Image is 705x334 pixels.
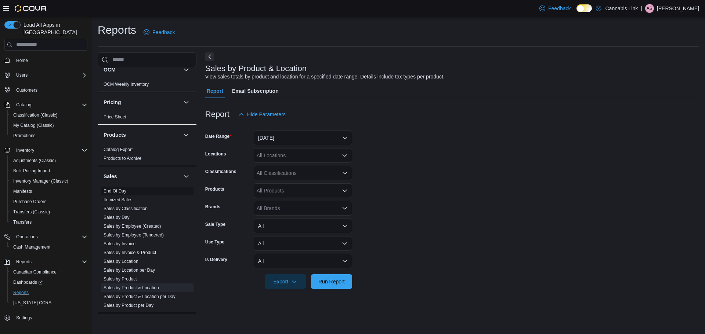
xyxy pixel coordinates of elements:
button: Canadian Compliance [7,267,90,277]
span: Promotions [10,131,87,140]
button: Operations [13,232,41,241]
button: All [254,254,352,268]
div: Products [98,145,196,166]
span: Canadian Compliance [13,269,57,275]
h1: Reports [98,23,136,37]
button: Catalog [1,100,90,110]
button: Cash Management [7,242,90,252]
h3: OCM [104,66,116,73]
span: Catalog [13,100,87,109]
p: | [641,4,642,13]
span: Dashboards [13,279,43,285]
button: All [254,219,352,233]
a: Products to Archive [104,156,141,161]
span: AS [647,4,652,13]
span: Users [13,71,87,80]
span: Home [13,56,87,65]
span: Home [16,58,28,63]
a: Catalog Export [104,147,133,152]
span: Run Report [318,278,345,285]
a: Sales by Location [104,259,138,264]
label: Locations [205,151,226,157]
h3: Sales [104,173,117,180]
p: Cannabis Link [605,4,638,13]
span: Manifests [10,187,87,196]
a: Sales by Invoice & Product [104,250,156,255]
button: Reports [7,287,90,298]
button: Export [265,274,306,289]
span: Cash Management [13,244,50,250]
a: Sales by Employee (Tendered) [104,232,164,238]
div: View sales totals by product and location for a specified date range. Details include tax types p... [205,73,445,81]
span: Load All Apps in [GEOGRAPHIC_DATA] [21,21,87,36]
button: Users [13,71,30,80]
span: Export [269,274,301,289]
span: Cash Management [10,243,87,252]
input: Dark Mode [576,4,592,12]
span: Sales by Day [104,214,130,220]
a: Manifests [10,187,35,196]
span: Sales by Product per Day [104,302,153,308]
button: Users [1,70,90,80]
button: Open list of options [342,170,348,176]
span: Promotions [13,133,36,139]
span: Bulk Pricing Import [13,168,50,174]
span: Classification (Classic) [13,112,58,118]
label: Is Delivery [205,257,227,263]
button: My Catalog (Classic) [7,120,90,131]
span: Reports [16,259,32,265]
button: Inventory [13,146,37,155]
button: Transfers (Classic) [7,207,90,217]
button: Manifests [7,186,90,197]
a: Promotions [10,131,39,140]
button: Products [182,131,191,139]
a: Price Sheet [104,114,126,120]
span: Feedback [152,29,175,36]
a: Customers [13,86,40,95]
span: Sales by Product [104,276,137,282]
button: Inventory [1,145,90,155]
h3: Sales by Product & Location [205,64,307,73]
span: Customers [16,87,37,93]
span: Purchase Orders [13,199,47,205]
a: Cash Management [10,243,53,252]
button: Reports [1,257,90,267]
a: Sales by Product [104,276,137,282]
a: Feedback [141,25,178,40]
span: Report [207,84,223,98]
label: Sale Type [205,221,225,227]
a: Sales by Invoice [104,241,135,246]
button: Open list of options [342,188,348,194]
span: Adjustments (Classic) [13,158,56,164]
button: Catalog [13,100,34,109]
span: Transfers [13,219,32,225]
button: Open list of options [342,205,348,211]
span: Sales by Employee (Tendered) [104,232,164,238]
div: Andrew Stewart [645,4,654,13]
h3: Pricing [104,99,121,106]
button: Customers [1,85,90,95]
span: Canadian Compliance [10,268,87,276]
button: Adjustments (Classic) [7,155,90,166]
img: Cova [15,5,47,12]
span: Settings [16,315,32,321]
a: Settings [13,313,35,322]
span: Sales by Location [104,258,138,264]
span: Sales by Employee (Created) [104,223,161,229]
span: Dashboards [10,278,87,287]
span: Bulk Pricing Import [10,166,87,175]
span: Transfers (Classic) [13,209,50,215]
button: Promotions [7,131,90,141]
a: Feedback [536,1,574,16]
span: Hide Parameters [247,111,286,118]
button: All [254,236,352,251]
span: Transfers (Classic) [10,208,87,216]
span: Sales by Location per Day [104,267,155,273]
a: My Catalog (Classic) [10,121,57,130]
p: [PERSON_NAME] [657,4,699,13]
label: Classifications [205,169,236,175]
span: Reports [13,257,87,266]
a: Classification (Classic) [10,111,61,120]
